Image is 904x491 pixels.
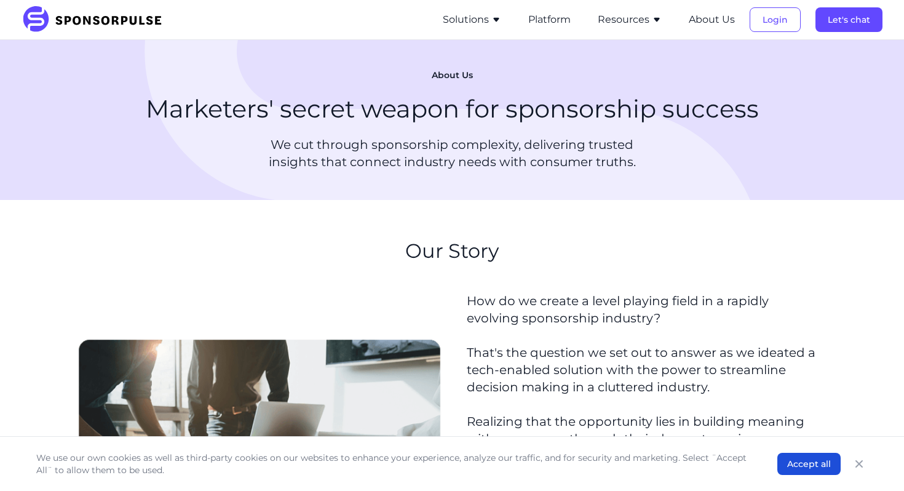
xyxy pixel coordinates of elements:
button: Login [750,7,801,32]
p: We cut through sponsorship complexity, delivering trusted insights that connect industry needs wi... [245,136,659,170]
button: About Us [689,12,735,27]
button: Let's chat [815,7,882,32]
a: Platform [528,14,571,25]
p: We use our own cookies as well as third-party cookies on our websites to enhance your experience,... [36,452,753,476]
button: Accept all [777,453,841,475]
h1: Marketers' secret weapon for sponsorship success [146,92,759,126]
a: Let's chat [815,14,882,25]
img: SponsorPulse [22,6,171,33]
span: About Us [432,70,473,82]
a: About Us [689,14,735,25]
h2: Our Story [405,239,499,263]
button: Close [850,455,868,473]
button: Resources [598,12,662,27]
a: Login [750,14,801,25]
button: Platform [528,12,571,27]
button: Solutions [443,12,501,27]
